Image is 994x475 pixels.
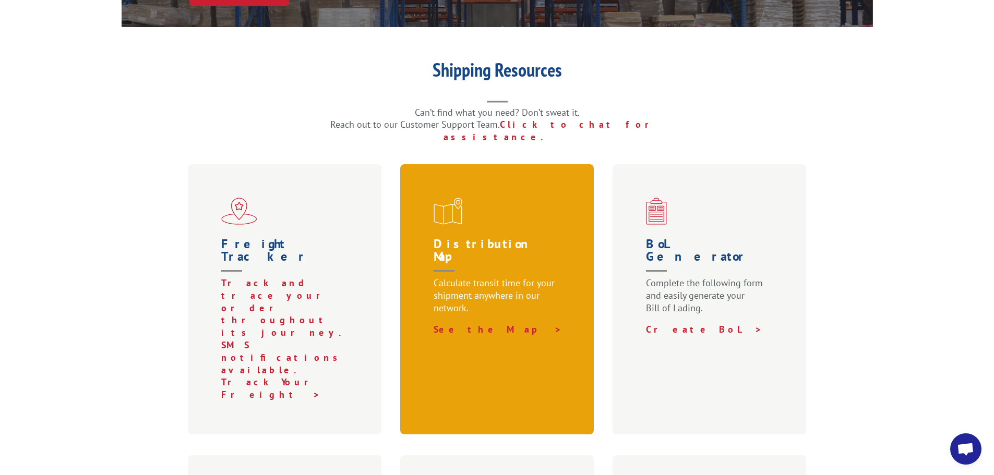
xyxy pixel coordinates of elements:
[221,238,353,376] a: Freight Tracker Track and trace your order throughout its journey. SMS notifications available.
[646,238,777,277] h1: BoL Generator
[444,118,664,143] a: Click to chat for assistance.
[434,277,565,323] p: Calculate transit time for your shipment anywhere in our network.
[289,60,706,84] h1: Shipping Resources
[221,277,353,376] p: Track and trace your order throughout its journey. SMS notifications available.
[646,323,762,335] a: Create BoL >
[289,106,706,143] p: Can’t find what you need? Don’t sweat it. Reach out to our Customer Support Team.
[434,323,562,335] a: See the Map >
[221,198,257,225] img: xgs-icon-flagship-distribution-model-red
[646,277,777,323] p: Complete the following form and easily generate your Bill of Lading.
[221,238,353,277] h1: Freight Tracker
[646,198,667,225] img: xgs-icon-bo-l-generator-red
[950,433,981,465] a: Open chat
[434,238,565,277] h1: Distribution Map
[221,376,323,400] a: Track Your Freight >
[434,198,462,225] img: xgs-icon-distribution-map-red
